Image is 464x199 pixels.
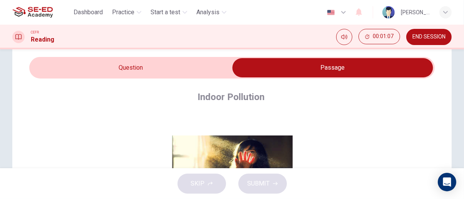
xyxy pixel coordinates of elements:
span: Start a test [151,8,180,17]
button: 00:01:07 [358,29,400,44]
div: [PERSON_NAME] [401,8,430,17]
button: Dashboard [70,5,106,19]
button: Analysis [193,5,229,19]
img: Profile picture [382,6,395,18]
div: Mute [336,29,352,45]
span: Practice [112,8,134,17]
a: SE-ED Academy logo [12,5,70,20]
span: Dashboard [74,8,103,17]
button: Start a test [147,5,190,19]
h1: Reading [31,35,54,44]
span: Analysis [196,8,219,17]
button: END SESSION [406,29,452,45]
div: Hide [358,29,400,45]
h4: Indoor Pollution [198,91,265,103]
span: 00:01:07 [373,33,394,40]
button: Practice [109,5,144,19]
span: END SESSION [412,34,446,40]
img: en [326,10,336,15]
span: CEFR [31,30,39,35]
div: Open Intercom Messenger [438,173,456,191]
img: SE-ED Academy logo [12,5,53,20]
